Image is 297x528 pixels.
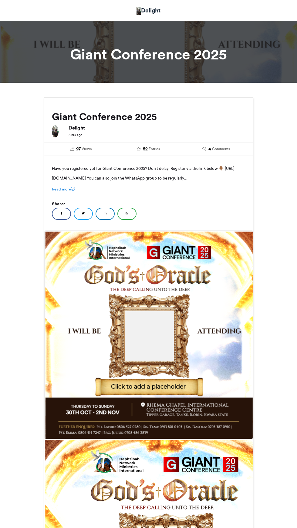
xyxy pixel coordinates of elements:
[143,146,148,153] span: 52
[52,163,245,183] p: Have you registered yet for Giant Conference 2025? Don’t delay. Register via the link below 👇🏾 [U...
[44,47,253,62] h1: Giant Conference 2025
[212,146,230,152] span: Comments
[119,146,178,153] a: 52 Entries
[149,146,160,152] span: Entries
[208,146,211,153] span: 4
[52,186,75,192] a: Read more
[187,146,245,153] a: 4 Comments
[52,200,245,208] h5: Share:
[44,230,253,439] img: Giant Conference 2025 preview
[52,125,59,137] img: Delight
[82,146,92,152] span: Views
[69,125,245,130] h6: Delight
[52,146,110,153] a: 97 Views
[69,133,82,137] small: 3 hrs ago
[52,111,245,122] h2: Giant Conference 2025
[137,6,160,15] a: Delight
[76,146,81,153] span: 97
[137,7,141,15] img: Delight Design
